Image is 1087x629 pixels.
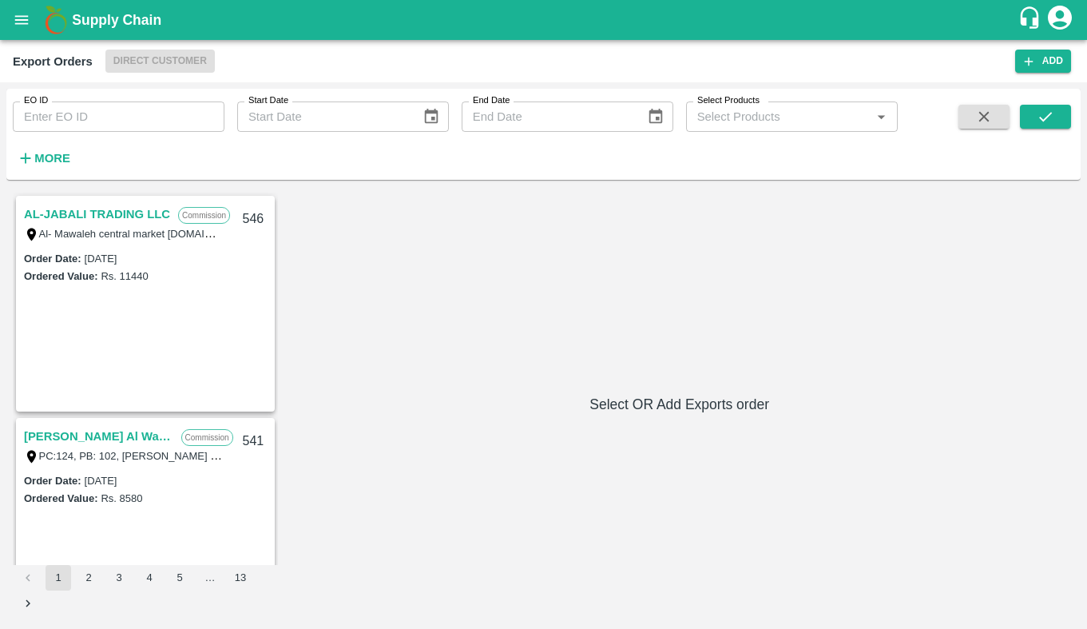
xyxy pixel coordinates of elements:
a: Supply Chain [72,9,1018,31]
div: 541 [233,423,274,460]
label: Ordered Value: [24,270,97,282]
label: [DATE] [85,475,117,487]
label: Al- Mawaleh central market [DOMAIN_NAME] : 221, AL RUSAYL POSTAL CODE : 124, , , , , , [GEOGRAPHI... [39,227,582,240]
a: [PERSON_NAME] Al Wataniya LLC [24,426,173,447]
button: Go to next page [15,591,41,616]
label: Select Products [697,94,760,107]
label: Start Date [248,94,288,107]
div: account of current user [1045,3,1074,37]
button: Choose date [416,102,446,132]
div: 546 [233,201,274,238]
label: Rs. 8580 [101,492,142,504]
input: End Date [462,102,635,132]
button: open drawer [3,2,40,38]
button: Go to page 3 [106,565,132,591]
label: Rs. 11440 [101,270,148,282]
nav: pagination navigation [13,565,278,616]
button: page 1 [46,565,71,591]
button: Go to page 2 [76,565,101,591]
div: Export Orders [13,51,93,72]
label: Ordered Value: [24,492,97,504]
input: Enter EO ID [13,102,224,132]
button: Go to page 4 [137,565,162,591]
label: Order Date : [24,253,81,265]
b: Supply Chain [72,12,161,28]
h6: Select OR Add Exports order [284,393,1074,416]
p: Commission [181,429,233,446]
div: customer-support [1018,6,1045,34]
strong: More [34,152,70,165]
button: Go to page 13 [228,565,253,591]
label: PC:124, PB: 102, [PERSON_NAME] Central Fruits & Vegetable Market [GEOGRAPHIC_DATA], [GEOGRAPHIC_D... [39,449,956,462]
button: Open [871,106,891,127]
label: EO ID [24,94,48,107]
label: Order Date : [24,475,81,487]
label: [DATE] [85,253,117,265]
button: Choose date [641,102,671,132]
input: Select Products [691,106,867,127]
input: Start Date [237,102,411,132]
img: logo [40,4,72,36]
button: Add [1015,50,1071,73]
a: AL-JABALI TRADING LLC [24,204,170,225]
button: More [13,145,74,172]
button: Go to page 5 [167,565,192,591]
div: … [197,571,223,586]
p: Commission [178,207,230,224]
label: End Date [473,94,510,107]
